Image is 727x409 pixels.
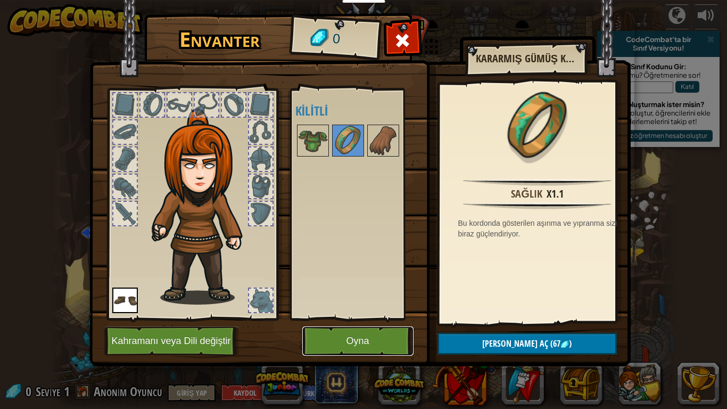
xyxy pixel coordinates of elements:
[147,109,261,305] img: hair_f2.png
[511,186,542,202] div: Sağlık
[482,338,548,349] span: [PERSON_NAME] aç
[548,338,560,349] span: (67
[333,126,363,156] img: portrait.png
[112,288,138,313] img: portrait.png
[104,326,239,356] button: Kahramanı veya Dili değiştir
[503,92,572,161] img: portrait.png
[560,340,569,349] img: gem.png
[458,218,622,239] div: Bu kordonda gösterilen aşınma ve yıpranma sizi biraz güçlendiriyor.
[547,186,564,202] div: x1.1
[368,126,398,156] img: portrait.png
[437,333,617,355] button: [PERSON_NAME] aç(67)
[152,28,287,51] h1: Envanter
[476,53,576,64] h2: Kararmış Gümüş Kordon
[569,338,572,349] span: )
[295,104,429,118] h4: Kilitli
[298,126,328,156] img: portrait.png
[302,326,414,356] button: Oyna
[332,29,341,49] span: 0
[463,202,611,209] img: hr.png
[463,179,611,186] img: hr.png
